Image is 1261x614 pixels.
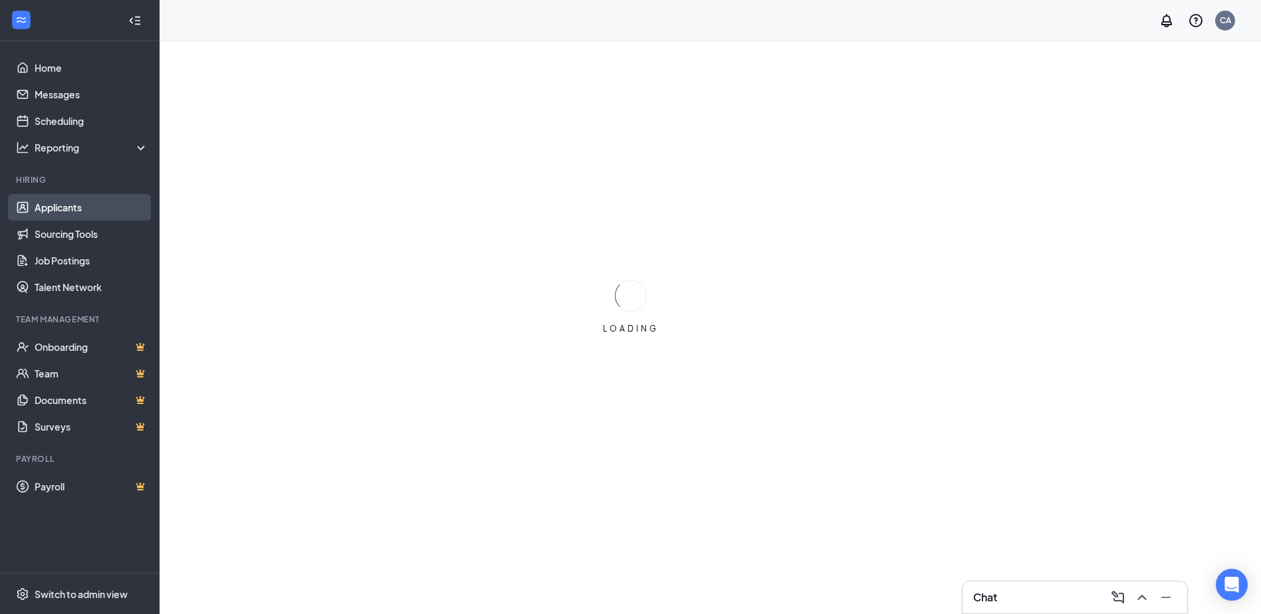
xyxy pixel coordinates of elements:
[598,323,664,334] div: LOADING
[1220,15,1231,26] div: CA
[16,453,146,464] div: Payroll
[1110,589,1126,605] svg: ComposeMessage
[35,247,148,274] a: Job Postings
[1131,587,1153,608] button: ChevronUp
[1107,587,1129,608] button: ComposeMessage
[35,413,148,440] a: SurveysCrown
[35,334,148,360] a: OnboardingCrown
[35,54,148,81] a: Home
[35,108,148,134] a: Scheduling
[1188,13,1204,29] svg: QuestionInfo
[16,174,146,185] div: Hiring
[1159,13,1175,29] svg: Notifications
[15,13,28,27] svg: WorkstreamLogo
[16,141,29,154] svg: Analysis
[1134,589,1150,605] svg: ChevronUp
[35,274,148,300] a: Talent Network
[1158,589,1174,605] svg: Minimize
[35,81,148,108] a: Messages
[35,194,148,221] a: Applicants
[973,590,997,605] h3: Chat
[35,587,128,601] div: Switch to admin view
[35,141,149,154] div: Reporting
[16,314,146,325] div: Team Management
[35,387,148,413] a: DocumentsCrown
[35,221,148,247] a: Sourcing Tools
[1155,587,1177,608] button: Minimize
[128,14,142,27] svg: Collapse
[16,587,29,601] svg: Settings
[35,360,148,387] a: TeamCrown
[35,473,148,500] a: PayrollCrown
[1216,569,1248,601] div: Open Intercom Messenger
